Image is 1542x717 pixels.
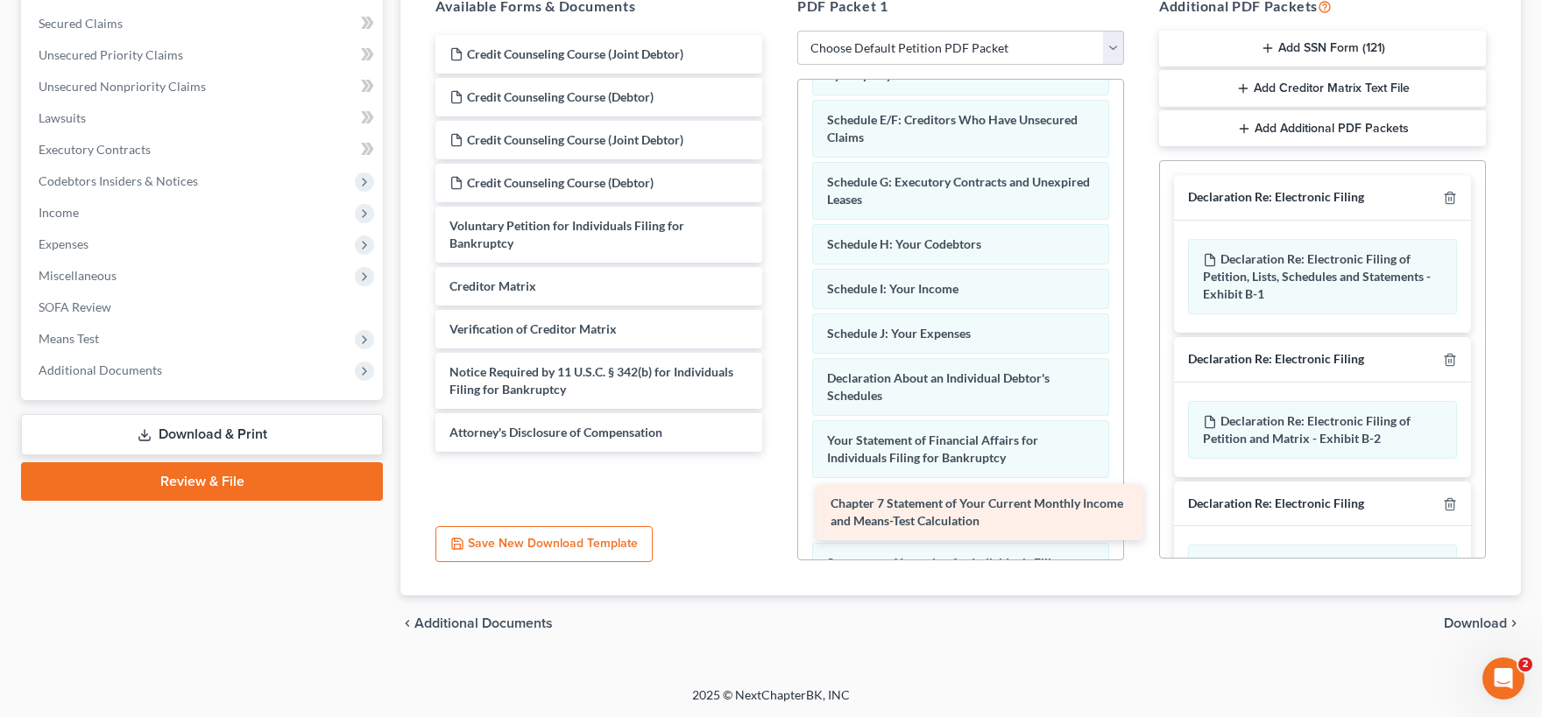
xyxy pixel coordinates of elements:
i: chevron_right [1507,616,1521,630]
a: Secured Claims [25,8,383,39]
span: Lawsuits [39,110,86,125]
a: Lawsuits [25,102,383,134]
span: Schedule G: Executory Contracts and Unexpired Leases [827,174,1090,207]
span: Additional Documents [414,616,553,630]
span: Notice Required by 11 U.S.C. § 342(b) for Individuals Filing for Bankruptcy [449,364,733,397]
span: 2 [1518,657,1532,671]
a: Download & Print [21,414,383,455]
div: Declaration Re: Electronic Filing [1188,351,1364,368]
span: Unsecured Priority Claims [39,47,183,62]
div: Declaration Re: Electronic Filing [1188,189,1364,206]
a: chevron_left Additional Documents [400,616,553,630]
span: Voluntary Petition for Individuals Filing for Bankruptcy [449,218,684,250]
button: Add Additional PDF Packets [1159,110,1486,147]
span: Verification of Creditor Matrix [449,321,617,336]
span: Schedule J: Your Expenses [827,326,971,341]
i: chevron_left [400,616,414,630]
a: Unsecured Priority Claims [25,39,383,71]
span: Credit Counseling Course (Joint Debtor) [467,132,683,147]
span: Schedule H: Your Codebtors [827,236,981,251]
span: Secured Claims [39,16,123,31]
button: Download chevron_right [1444,616,1521,630]
a: Review & File [21,462,383,501]
button: Save New Download Template [435,526,653,563]
span: Expenses [39,236,88,251]
span: Codebtors Insiders & Notices [39,173,198,188]
span: Additional Documents [39,362,162,377]
span: Miscellaneous [39,268,117,283]
div: Declaration Re: Electronic Filing of Petition and Matrix - Exhibit B-2 [1188,401,1457,459]
span: Executory Contracts [39,142,151,157]
span: SOFA Review [39,299,111,314]
a: Executory Contracts [25,134,383,165]
span: Creditor Matrix [449,278,536,293]
button: Add Creditor Matrix Text File [1159,70,1486,107]
span: Declaration Re: Electronic Filing of Petition, Lists, Schedules and Statements - Exhibit B-1 [1203,251,1431,301]
iframe: Intercom live chat [1482,657,1524,699]
span: Your Statement of Financial Affairs for Individuals Filing for Bankruptcy [827,432,1038,465]
span: Unsecured Nonpriority Claims [39,79,206,94]
span: Means Test [39,331,99,346]
span: Credit Counseling Course (Debtor) [467,175,654,190]
a: SOFA Review [25,292,383,323]
span: Statement of Intention for Individuals Filing Under Chapter 7 [827,555,1065,587]
span: Attorney's Disclosure of Compensation [449,425,662,439]
span: Declaration About an Individual Debtor's Schedules [827,370,1050,403]
a: Unsecured Nonpriority Claims [25,71,383,102]
span: Download [1444,616,1507,630]
span: Credit Counseling Course (Debtor) [467,89,654,104]
button: Add SSN Form (121) [1159,31,1486,67]
span: Chapter 7 Statement of Your Current Monthly Income and Means-Test Calculation [831,496,1123,528]
div: Declaration Re: Electronic Filing [1188,496,1364,512]
span: Schedule E/F: Creditors Who Have Unsecured Claims [827,112,1078,144]
span: Schedule I: Your Income [827,281,958,296]
span: Income [39,205,79,220]
span: Credit Counseling Course (Joint Debtor) [467,46,683,61]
